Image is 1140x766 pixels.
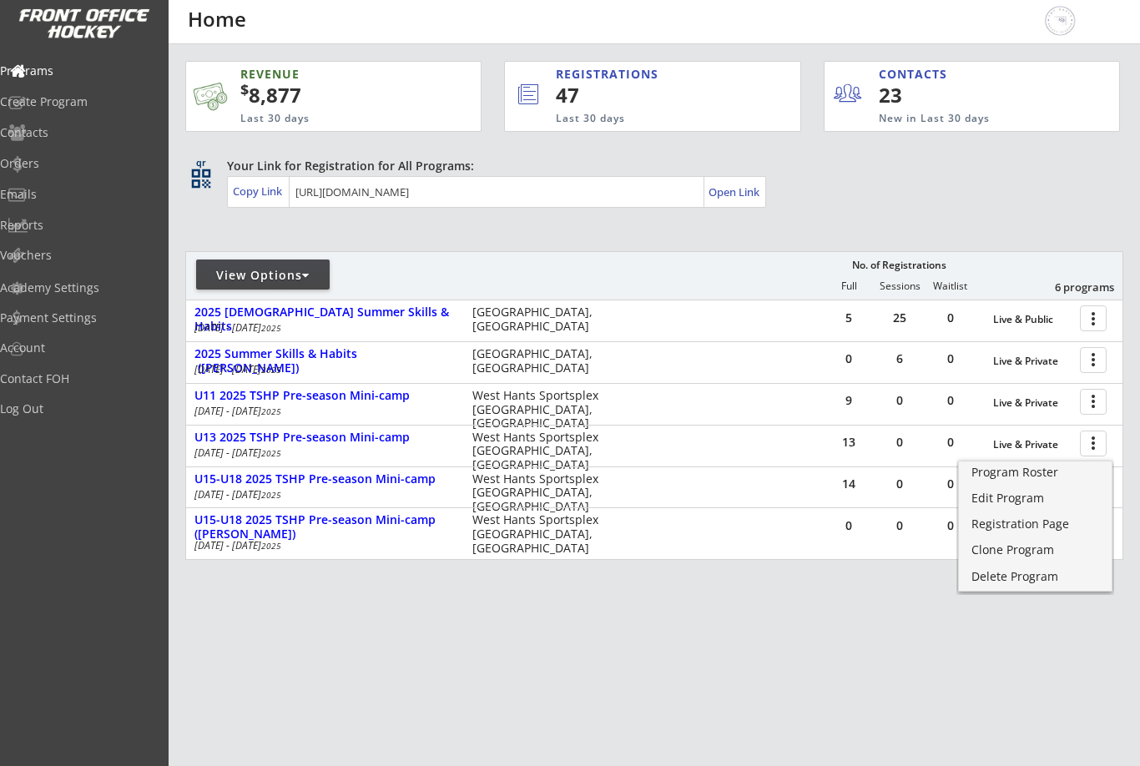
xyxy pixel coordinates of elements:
[240,112,406,126] div: Last 30 days
[824,436,874,448] div: 13
[472,472,603,514] div: West Hants Sportsplex [GEOGRAPHIC_DATA], [GEOGRAPHIC_DATA]
[875,312,925,324] div: 25
[194,365,450,375] div: [DATE] - [DATE]
[233,184,285,199] div: Copy Link
[709,185,761,199] div: Open Link
[194,513,455,542] div: U15-U18 2025 TSHP Pre-season Mini-camp ([PERSON_NAME])
[196,267,330,284] div: View Options
[926,353,976,365] div: 0
[824,353,874,365] div: 0
[971,466,1099,478] div: Program Roster
[824,478,874,490] div: 14
[879,112,1042,126] div: New in Last 30 days
[926,312,976,324] div: 0
[709,180,761,204] a: Open Link
[971,544,1099,556] div: Clone Program
[240,66,406,83] div: REVENUE
[261,447,281,459] em: 2025
[824,312,874,324] div: 5
[190,158,210,169] div: qr
[875,520,925,532] div: 0
[847,260,951,271] div: No. of Registrations
[556,81,744,109] div: 47
[1080,431,1107,456] button: more_vert
[993,439,1072,451] div: Live & Private
[261,364,281,375] em: 2025
[556,66,727,83] div: REGISTRATIONS
[556,112,731,126] div: Last 30 days
[261,540,281,552] em: 2025
[194,305,455,334] div: 2025 [DEMOGRAPHIC_DATA] Summer Skills & Habits
[194,541,450,551] div: [DATE] - [DATE]
[194,406,450,416] div: [DATE] - [DATE]
[824,280,874,292] div: Full
[261,322,281,334] em: 2025
[824,395,874,406] div: 9
[194,347,455,375] div: 2025 Summer Skills & Habits ([PERSON_NAME])
[194,490,450,500] div: [DATE] - [DATE]
[194,431,455,445] div: U13 2025 TSHP Pre-season Mini-camp
[189,166,214,191] button: qr_code
[879,66,955,83] div: CONTACTS
[875,280,925,292] div: Sessions
[875,478,925,490] div: 0
[261,406,281,417] em: 2025
[1080,305,1107,331] button: more_vert
[993,397,1072,409] div: Live & Private
[1027,280,1114,295] div: 6 programs
[971,492,1099,504] div: Edit Program
[1080,347,1107,373] button: more_vert
[472,389,603,431] div: West Hants Sportsplex [GEOGRAPHIC_DATA], [GEOGRAPHIC_DATA]
[879,81,981,109] div: 23
[472,305,603,334] div: [GEOGRAPHIC_DATA], [GEOGRAPHIC_DATA]
[472,347,603,375] div: [GEOGRAPHIC_DATA], [GEOGRAPHIC_DATA]
[472,431,603,472] div: West Hants Sportsplex [GEOGRAPHIC_DATA], [GEOGRAPHIC_DATA]
[240,79,249,99] sup: $
[472,513,603,555] div: West Hants Sportsplex [GEOGRAPHIC_DATA], [GEOGRAPHIC_DATA]
[971,518,1099,530] div: Registration Page
[194,389,455,403] div: U11 2025 TSHP Pre-season Mini-camp
[194,323,450,333] div: [DATE] - [DATE]
[227,158,1072,174] div: Your Link for Registration for All Programs:
[261,489,281,501] em: 2025
[875,353,925,365] div: 6
[959,513,1112,538] a: Registration Page
[993,314,1072,325] div: Live & Public
[926,436,976,448] div: 0
[240,81,428,109] div: 8,877
[194,448,450,458] div: [DATE] - [DATE]
[925,280,975,292] div: Waitlist
[959,461,1112,486] a: Program Roster
[971,571,1099,582] div: Delete Program
[993,355,1072,367] div: Live & Private
[875,436,925,448] div: 0
[875,395,925,406] div: 0
[959,487,1112,512] a: Edit Program
[194,472,455,486] div: U15-U18 2025 TSHP Pre-season Mini-camp
[926,478,976,490] div: 0
[926,520,976,532] div: 0
[1080,389,1107,415] button: more_vert
[824,520,874,532] div: 0
[926,395,976,406] div: 0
